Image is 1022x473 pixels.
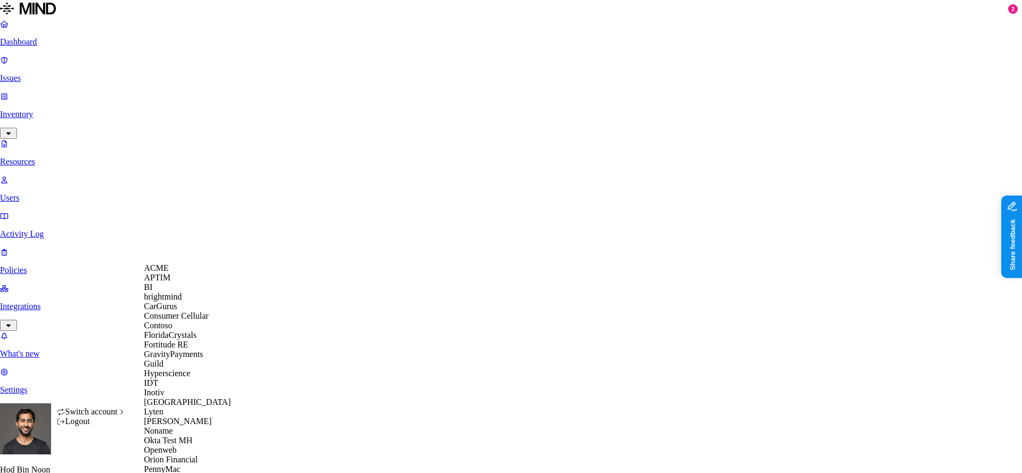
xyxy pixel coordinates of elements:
[144,283,153,292] span: BI
[144,417,212,426] span: [PERSON_NAME]
[144,407,163,416] span: Lyten
[144,436,193,445] span: Okta Test MH
[144,340,188,349] span: Fortitude RE
[144,369,191,378] span: Hyperscience
[144,311,209,320] span: Consumer Cellular
[144,426,173,435] span: Noname
[144,321,172,330] span: Contoso
[144,455,198,464] span: Orion Financial
[144,378,159,387] span: IDT
[144,263,169,272] span: ACME
[144,359,163,368] span: Guild
[144,388,164,397] span: Inotiv
[144,397,231,406] span: [GEOGRAPHIC_DATA]
[1008,4,1018,14] div: 2
[144,350,203,359] span: GravityPayments
[144,292,182,301] span: brightmind
[144,445,177,454] span: Openweb
[144,302,177,311] span: CarGurus
[57,417,126,426] div: Logout
[65,407,118,416] span: Switch account
[144,330,197,339] span: FloridaCrystals
[144,273,171,282] span: APTIM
